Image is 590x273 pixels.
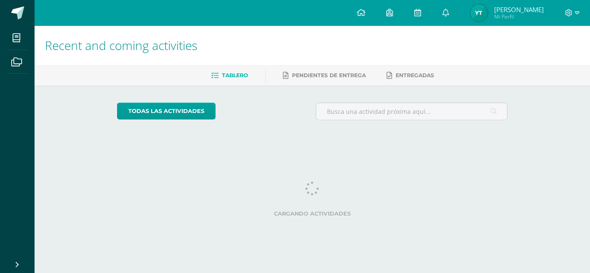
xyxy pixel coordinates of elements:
[117,103,216,119] a: todas las Actividades
[117,210,508,217] label: Cargando actividades
[292,72,366,78] span: Pendientes de entrega
[470,4,488,22] img: 096e5f4656b4d68b92fc9a5b270dd3a5.png
[387,69,434,82] a: Entregadas
[494,13,544,20] span: Mi Perfil
[316,103,508,120] input: Busca una actividad próxima aquí...
[396,72,434,78] span: Entregadas
[283,69,366,82] a: Pendientes de entrega
[45,37,197,53] span: Recent and coming activities
[494,5,544,14] span: [PERSON_NAME]
[222,72,248,78] span: Tablero
[211,69,248,82] a: Tablero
